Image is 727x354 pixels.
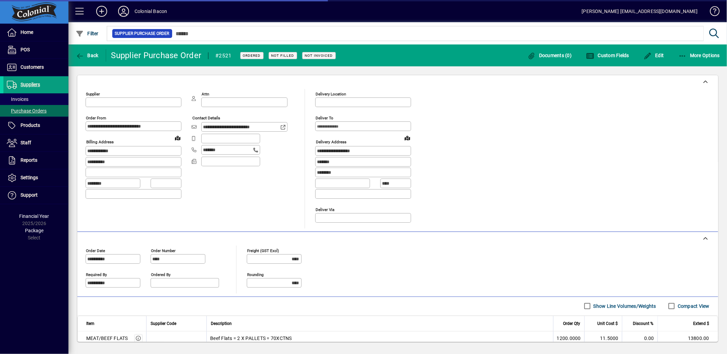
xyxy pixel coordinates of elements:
span: Beef Flats = 2 X PALLETS = 70XCTNS [210,335,292,342]
button: More Options [677,49,722,62]
button: Profile [113,5,135,17]
td: 13800.00 [658,331,718,345]
span: Products [21,122,40,128]
span: Discount % [633,320,653,327]
span: Back [76,53,99,58]
span: Order Qty [563,320,580,327]
button: Documents (0) [526,49,574,62]
span: Ordered [243,53,261,58]
span: Edit [643,53,664,58]
div: #2521 [215,50,231,61]
mat-label: Attn [202,92,209,96]
app-page-header-button: Back [68,49,106,62]
button: Back [74,49,100,62]
div: MEAT/BEEF FLATS [86,335,128,342]
span: Invoices [7,96,28,102]
span: Description [211,320,232,327]
a: Products [3,117,68,134]
span: Home [21,29,33,35]
span: Reports [21,157,37,163]
span: Extend $ [693,320,709,327]
span: Item [86,320,94,327]
span: Package [25,228,43,233]
span: Filter [76,31,99,36]
a: Knowledge Base [705,1,718,24]
mat-label: Ordered by [151,272,170,277]
div: Colonial Bacon [135,6,167,17]
a: Reports [3,152,68,169]
a: View on map [402,132,413,143]
span: Not Invoiced [305,53,333,58]
button: Add [91,5,113,17]
label: Show Line Volumes/Weights [592,303,656,310]
a: Support [3,187,68,204]
mat-label: Deliver via [316,207,334,212]
mat-label: Freight (GST excl) [247,248,279,253]
span: Customers [21,64,44,70]
a: Purchase Orders [3,105,68,117]
mat-label: Delivery Location [316,92,346,96]
mat-label: Order from [86,116,106,120]
span: Documents (0) [527,53,572,58]
button: Filter [74,27,100,40]
div: [PERSON_NAME] [EMAIL_ADDRESS][DOMAIN_NAME] [582,6,698,17]
span: Support [21,192,38,198]
span: Financial Year [20,213,49,219]
span: POS [21,47,30,52]
span: Supplier Purchase Order [115,30,169,37]
label: Compact View [676,303,710,310]
span: Not Filled [271,53,294,58]
mat-label: Order date [86,248,105,253]
a: Settings [3,169,68,186]
td: 11.5000 [584,331,622,345]
span: Purchase Orders [7,108,47,114]
a: Customers [3,59,68,76]
span: Settings [21,175,38,180]
a: Staff [3,134,68,152]
a: Home [3,24,68,41]
mat-label: Required by [86,272,107,277]
a: POS [3,41,68,58]
span: Supplier Code [151,320,176,327]
mat-label: Rounding [247,272,264,277]
td: 1200.0000 [553,331,584,345]
button: Edit [642,49,666,62]
a: View on map [172,132,183,143]
span: Custom Fields [586,53,629,58]
a: Invoices [3,93,68,105]
span: Staff [21,140,31,145]
button: Custom Fields [584,49,631,62]
span: More Options [678,53,720,58]
span: Suppliers [21,82,40,87]
span: Unit Cost $ [597,320,618,327]
div: Supplier Purchase Order [111,50,202,61]
td: 0.00 [622,331,658,345]
mat-label: Order number [151,248,176,253]
mat-label: Deliver To [316,116,333,120]
mat-label: Supplier [86,92,100,96]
